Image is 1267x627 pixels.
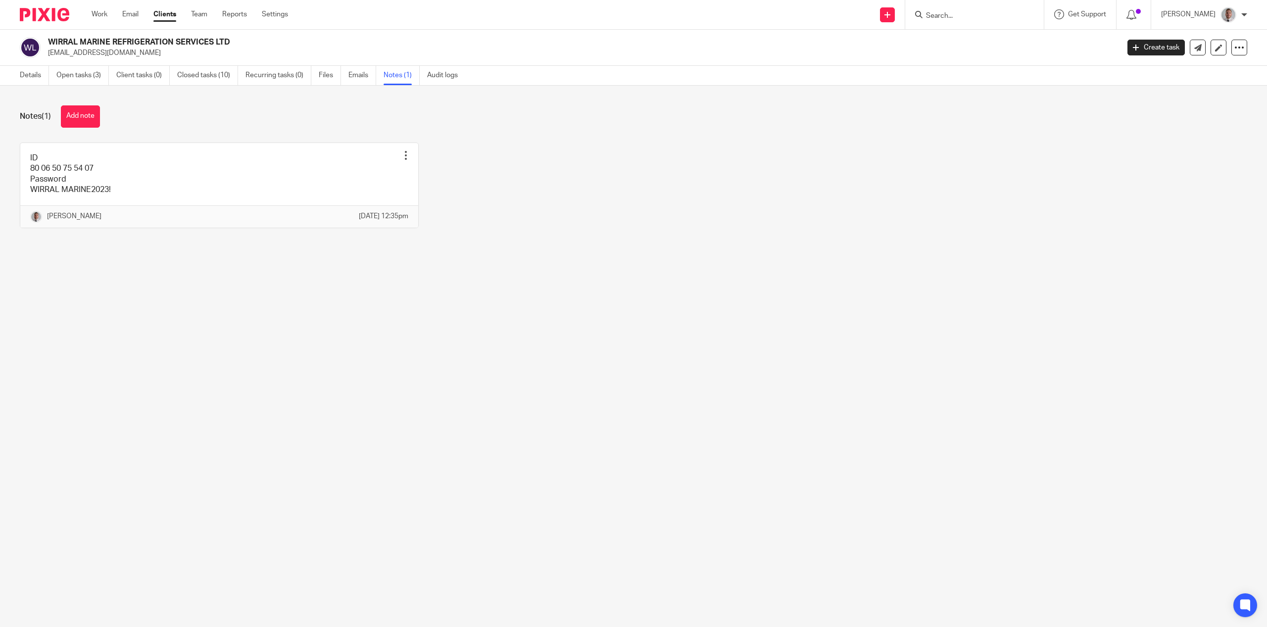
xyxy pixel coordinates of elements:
span: Get Support [1068,11,1106,18]
input: Search [925,12,1014,21]
a: Reports [222,9,247,19]
a: Open tasks (3) [56,66,109,85]
a: Settings [262,9,288,19]
a: Email [122,9,139,19]
h1: Notes [20,111,51,122]
a: Closed tasks (10) [177,66,238,85]
span: (1) [42,112,51,120]
p: [DATE] 12:35pm [359,211,408,221]
img: Pixie [20,8,69,21]
p: [EMAIL_ADDRESS][DOMAIN_NAME] [48,48,1113,58]
a: Details [20,66,49,85]
a: Clients [153,9,176,19]
h2: WIRRAL MARINE REFRIGERATION SERVICES LTD [48,37,900,48]
a: Team [191,9,207,19]
img: 5I0A6504%20Centred.jpg [30,211,42,223]
a: Emails [348,66,376,85]
a: Client tasks (0) [116,66,170,85]
img: svg%3E [20,37,41,58]
a: Work [92,9,107,19]
img: 5I0A6504%20Centred.jpg [1220,7,1236,23]
a: Create task [1127,40,1185,55]
a: Notes (1) [384,66,420,85]
p: [PERSON_NAME] [47,211,101,221]
p: [PERSON_NAME] [1161,9,1216,19]
a: Audit logs [427,66,465,85]
button: Add note [61,105,100,128]
a: Recurring tasks (0) [245,66,311,85]
a: Files [319,66,341,85]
